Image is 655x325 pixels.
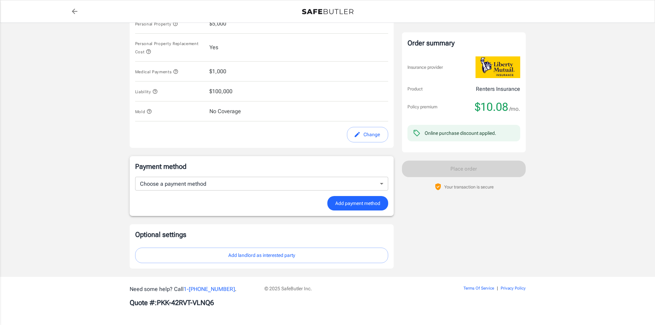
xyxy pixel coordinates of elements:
div: Online purchase discount applied. [425,130,496,137]
span: $1,000 [209,67,226,76]
p: Product [407,86,423,93]
span: Personal Property Replacement Cost [135,41,199,54]
p: Optional settings [135,230,388,239]
span: Yes [209,43,218,52]
button: Add landlord as interested party [135,248,388,263]
p: Renters Insurance [476,85,520,93]
button: edit [347,127,388,142]
button: Medical Payments [135,67,179,76]
span: Medical Payments [135,69,179,74]
span: Personal Property [135,22,178,26]
span: Liability [135,89,158,94]
span: $100,000 [209,87,232,96]
a: Terms Of Service [463,286,494,291]
p: Your transaction is secure [444,184,494,190]
p: Payment method [135,162,388,171]
b: Quote #: PKK-42RVT-VLNQ6 [130,299,214,307]
button: Add payment method [327,196,388,211]
button: Mold [135,107,152,116]
span: Mold [135,109,152,114]
span: /mo. [509,104,520,114]
span: $10.08 [475,100,508,114]
p: Policy premium [407,104,437,110]
p: © 2025 SafeButler Inc. [264,285,425,292]
p: Need some help? Call . [130,285,256,293]
span: No Coverage [209,107,241,116]
a: back to quotes [68,4,81,18]
img: Liberty Mutual [476,56,520,78]
span: | [497,286,498,291]
button: Liability [135,87,158,96]
button: Personal Property [135,20,178,28]
img: Back to quotes [302,9,353,14]
div: Order summary [407,38,520,48]
p: Insurance provider [407,64,443,71]
a: 1-[PHONE_NUMBER] [184,286,235,292]
a: Privacy Policy [501,286,526,291]
button: Personal Property Replacement Cost [135,39,204,56]
span: Add payment method [335,199,380,208]
span: $5,000 [209,20,226,28]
